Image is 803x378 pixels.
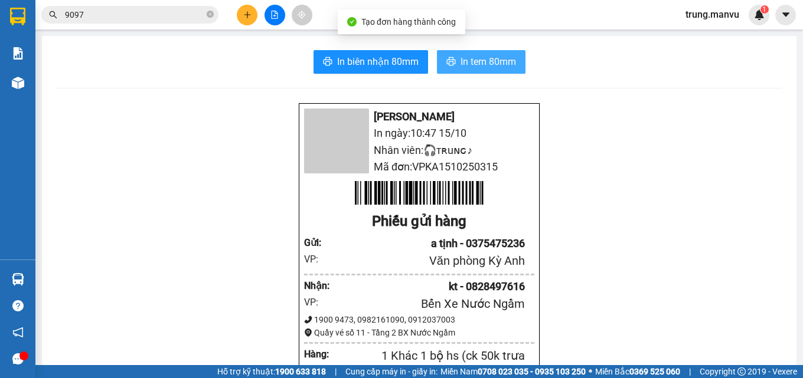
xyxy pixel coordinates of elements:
span: search [49,11,57,19]
span: Miền Bắc [595,365,680,378]
span: check-circle [347,17,357,27]
img: icon-new-feature [754,9,765,20]
span: In biên nhận 80mm [337,54,419,69]
span: message [12,353,24,364]
span: file-add [270,11,279,19]
button: plus [237,5,257,25]
strong: 0369 525 060 [629,367,680,376]
span: Tạo đơn hàng thành công [361,17,456,27]
span: aim [298,11,306,19]
sup: 1 [760,5,769,14]
div: Hàng: [304,347,352,361]
span: trung.manvu [676,7,749,22]
img: logo-vxr [10,8,25,25]
img: warehouse-icon [12,273,24,285]
div: a tịnh - 0375475236 [333,235,525,252]
div: 1900 9473, 0982161090, 0912037003 [304,313,534,326]
span: caret-down [781,9,791,20]
span: notification [12,327,24,338]
img: solution-icon [12,47,24,60]
div: Bến Xe Nước Ngầm [333,295,525,313]
img: warehouse-icon [12,77,24,89]
li: [PERSON_NAME] [304,109,534,125]
strong: 1900 633 818 [275,367,326,376]
span: 1 [762,5,766,14]
input: Tìm tên, số ĐT hoặc mã đơn [65,8,204,21]
button: printerIn tem 80mm [437,50,525,74]
span: In tem 80mm [461,54,516,69]
span: printer [323,57,332,68]
span: close-circle [207,11,214,18]
li: In ngày: 10:47 15/10 [304,125,534,142]
span: question-circle [12,300,24,311]
div: kt - 0828497616 [333,278,525,295]
span: ⚪️ [589,369,592,374]
span: environment [304,328,312,337]
div: Gửi : [304,235,333,250]
span: close-circle [207,9,214,21]
button: caret-down [775,5,796,25]
div: Nhận : [304,278,333,293]
div: Quầy vé số 11 - Tầng 2 BX Nước Ngầm [304,326,534,339]
li: Nhân viên: 🎧ྀིтʀuɴԍ♪ [304,142,534,159]
span: | [689,365,691,378]
button: aim [292,5,312,25]
strong: 0708 023 035 - 0935 103 250 [478,367,586,376]
span: Miền Nam [440,365,586,378]
span: Hỗ trợ kỹ thuật: [217,365,326,378]
span: plus [243,11,252,19]
span: phone [304,315,312,324]
div: Văn phòng Kỳ Anh [333,252,525,270]
span: Cung cấp máy in - giấy in: [345,365,438,378]
button: printerIn biên nhận 80mm [314,50,428,74]
span: copyright [737,367,746,376]
div: VP: [304,295,333,310]
div: VP: [304,252,333,267]
div: Phiếu gửi hàng [304,211,534,233]
span: | [335,365,337,378]
span: printer [446,57,456,68]
button: file-add [265,5,285,25]
li: Mã đơn: VPKA1510250315 [304,159,534,175]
